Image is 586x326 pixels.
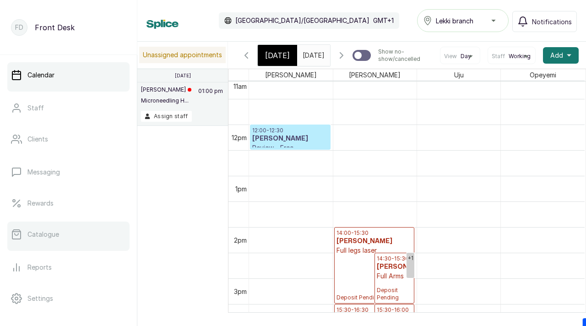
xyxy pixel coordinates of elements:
p: Catalogue [27,230,59,239]
p: FD [15,23,23,32]
div: 11am [232,81,249,91]
a: Catalogue [7,222,130,247]
h3: [PERSON_NAME] [336,237,412,246]
p: 01:00 pm [197,86,224,111]
span: View [444,53,457,60]
span: Add [550,51,563,60]
p: Show no-show/cancelled [378,48,433,63]
p: [PERSON_NAME] [141,86,191,93]
span: Working [509,53,531,60]
p: Messaging [27,168,60,177]
span: [PERSON_NAME] [263,69,319,81]
p: Rewards [27,199,54,208]
span: Lekki branch [436,16,473,26]
p: Full legs laser [336,246,412,255]
p: Clients [27,135,48,144]
p: 15:30 - 16:00 [377,306,412,314]
p: GMT+1 [373,16,394,25]
a: Clients [7,126,130,152]
p: 15:30 - 16:30 [336,306,412,314]
span: Deposit Pending [377,287,412,301]
p: Calendar [27,71,54,80]
button: StaffWorking [492,53,532,60]
span: [DATE] [265,50,290,61]
button: Add [543,47,579,64]
p: Unassigned appointments [139,47,226,63]
p: [GEOGRAPHIC_DATA]/[GEOGRAPHIC_DATA] [235,16,369,25]
p: Review - Free [252,143,328,152]
span: Day [461,53,471,60]
div: [DATE] [258,45,297,66]
a: Show 1 more event [407,253,414,278]
p: Full Arms [377,272,412,281]
div: 2pm [232,235,249,245]
a: Messaging [7,159,130,185]
p: Microneedling H... [141,97,191,104]
p: Front Desk [35,22,75,33]
p: 14:30 - 15:30 [377,255,412,262]
span: [PERSON_NAME] [347,69,402,81]
h3: [PERSON_NAME] [252,134,328,143]
p: [DATE] [175,73,191,78]
span: Opeyemi [528,69,558,81]
p: 14:00 - 15:30 [336,229,412,237]
a: Settings [7,286,130,311]
span: Uju [452,69,466,81]
div: 1pm [233,184,249,194]
a: Reports [7,255,130,280]
a: Staff [7,95,130,121]
button: Notifications [512,11,577,32]
p: Reports [27,263,52,272]
h3: [PERSON_NAME] [377,262,412,272]
a: Calendar [7,62,130,88]
div: +1 [407,253,414,264]
p: Settings [27,294,53,303]
a: Rewards [7,190,130,216]
span: Staff [492,53,505,60]
p: 12:00 - 12:30 [252,127,328,134]
p: Staff [27,103,44,113]
button: ViewDay [444,53,476,60]
div: 12pm [230,133,249,142]
span: Notifications [532,17,572,27]
button: Lekki branch [417,9,509,32]
div: 3pm [232,287,249,296]
span: Deposit Pending [336,294,412,301]
button: Assign staff [141,111,192,122]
